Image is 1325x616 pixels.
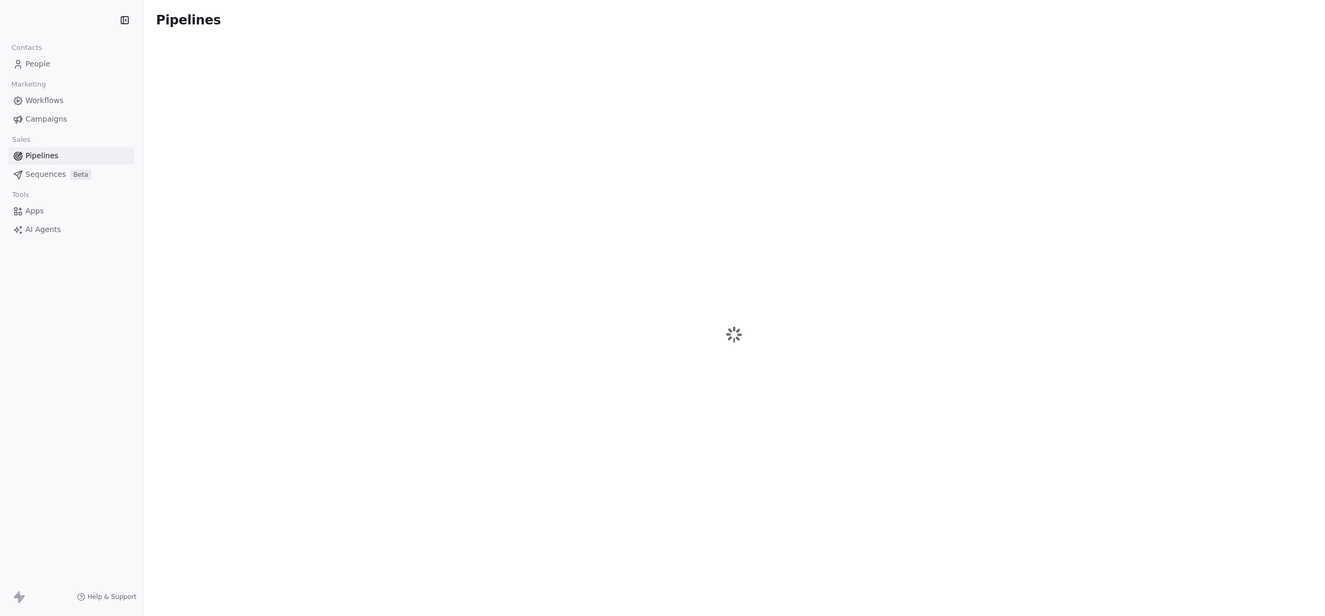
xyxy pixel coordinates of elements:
[88,593,136,601] span: Help & Support
[70,169,91,180] span: Beta
[156,13,221,28] span: Pipelines
[8,55,134,73] a: People
[7,76,50,92] span: Marketing
[25,58,50,70] span: People
[7,40,47,56] span: Contacts
[8,147,134,165] a: Pipelines
[77,593,136,601] a: Help & Support
[8,110,134,128] a: Campaigns
[8,202,134,220] a: Apps
[8,221,134,238] a: AI Agents
[25,114,67,125] span: Campaigns
[8,92,134,109] a: Workflows
[25,95,64,106] span: Workflows
[25,169,66,180] span: Sequences
[25,150,58,161] span: Pipelines
[7,132,35,148] span: Sales
[25,224,61,235] span: AI Agents
[8,166,134,183] a: SequencesBeta
[25,206,44,217] span: Apps
[7,187,33,203] span: Tools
